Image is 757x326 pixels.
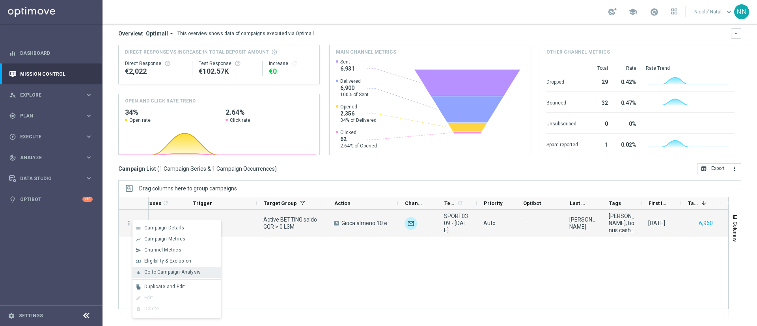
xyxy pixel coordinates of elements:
[275,165,277,172] span: )
[125,220,132,227] button: more_vert
[144,258,191,264] span: Eligibility & Exclusion
[144,225,184,231] span: Campaign Details
[144,236,185,242] span: Campaign Metrics
[617,65,636,71] div: Rate
[609,200,621,206] span: Tags
[9,92,93,98] button: person_search Explore keyboard_arrow_right
[136,237,141,242] i: show_chart
[725,7,733,16] span: keyboard_arrow_down
[168,30,175,37] i: arrow_drop_down
[269,60,313,67] div: Increase
[444,212,470,234] span: SPORT0309 - 2025-09-03
[9,154,16,161] i: track_changes
[9,175,85,182] div: Data Studio
[139,185,237,192] div: Row Groups
[9,134,93,140] div: play_circle_outline Execute keyboard_arrow_right
[9,71,93,77] button: Mission Control
[648,220,665,227] div: 03 Sep 2025, Wednesday
[132,281,221,292] button: file_copy Duplicate and Edit
[20,176,85,181] span: Data Studio
[132,245,221,256] button: send Channel Metrics
[125,97,196,104] h4: OPEN AND CLICK RATE TREND
[125,48,269,56] span: Direct Response VS Increase In Total Deposit Amount
[9,133,85,140] div: Execute
[132,234,221,245] button: show_chart Campaign Metrics
[9,113,93,119] div: gps_fixed Plan keyboard_arrow_right
[697,163,728,174] button: open_in_browser Export
[9,196,93,203] button: lightbulb Optibot +10
[587,117,608,129] div: 0
[340,59,354,65] span: Sent
[193,200,212,206] span: Trigger
[177,30,314,37] div: This overview shows data of campaigns executed via Optimail
[199,67,256,76] div: €102,565
[9,91,16,99] i: person_search
[617,138,636,150] div: 0.02%
[688,200,698,206] span: Targeted Customers
[546,96,578,108] div: Bounced
[144,284,185,289] span: Duplicate and Edit
[340,65,354,72] span: 6,931
[9,91,85,99] div: Explore
[82,197,93,202] div: +10
[85,175,93,182] i: keyboard_arrow_right
[226,108,313,117] h2: 2.64%
[9,154,85,161] div: Analyze
[9,112,85,119] div: Plan
[9,133,16,140] i: play_circle_outline
[732,222,738,242] span: Columns
[649,200,668,206] span: First in Range
[405,200,424,206] span: Channel
[728,163,741,174] button: more_vert
[19,313,43,318] a: Settings
[698,218,714,228] button: 6,960
[444,200,456,206] span: Templates
[159,165,275,172] span: 1 Campaign Series & 1 Campaign Occurrences
[340,104,377,110] span: Opened
[587,75,608,88] div: 29
[269,67,313,76] div: €0
[8,312,15,319] i: settings
[701,166,707,172] i: open_in_browser
[132,256,221,267] button: join_inner Eligibility & Exclusion
[9,50,93,56] button: equalizer Dashboard
[132,267,221,278] button: bar_chart Go to Campaign Analysis
[340,117,377,123] span: 34% of Delivered
[85,91,93,99] i: keyboard_arrow_right
[125,67,186,76] div: €2,022
[587,65,608,71] div: Total
[523,200,541,206] span: Optibot
[20,189,82,210] a: Optibot
[734,4,749,19] div: NN
[340,110,377,117] span: 2,356
[85,112,93,119] i: keyboard_arrow_right
[20,93,85,97] span: Explore
[9,196,16,203] i: lightbulb
[20,134,85,139] span: Execute
[617,117,636,129] div: 0%
[405,217,417,230] div: Optimail
[20,155,85,160] span: Analyze
[628,7,637,16] span: school
[697,165,741,171] multiple-options-button: Export to CSV
[136,270,141,275] i: bar_chart
[230,117,250,123] span: Click rate
[546,117,578,129] div: Unsubscribed
[617,75,636,88] div: 0.42%
[85,154,93,161] i: keyboard_arrow_right
[570,200,589,206] span: Last Modified By
[125,60,186,67] div: Direct Response
[9,50,16,57] i: equalizer
[456,199,463,207] span: Calculate column
[483,220,496,226] span: Auto
[136,259,141,264] i: join_inner
[140,200,161,206] span: Statuses
[9,43,93,63] div: Dashboard
[617,96,636,108] div: 0.47%
[546,138,578,150] div: Spam reported
[9,189,93,210] div: Optibot
[334,221,339,225] span: A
